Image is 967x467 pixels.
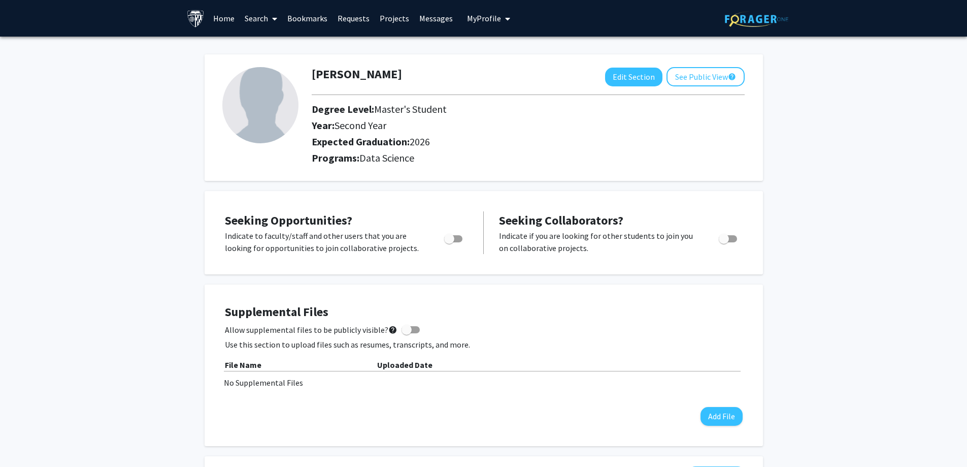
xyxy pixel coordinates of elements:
span: 2026 [410,135,430,148]
p: Indicate if you are looking for other students to join you on collaborative projects. [499,230,699,254]
span: Seeking Opportunities? [225,212,352,228]
mat-icon: help [728,71,736,83]
h2: Expected Graduation: [312,136,670,148]
div: Toggle [440,230,468,245]
span: Data Science [359,151,414,164]
mat-icon: help [388,324,397,336]
span: Allow supplemental files to be publicly visible? [225,324,397,336]
h1: [PERSON_NAME] [312,67,402,82]
a: Projects [375,1,414,36]
button: See Public View [666,67,745,86]
h2: Year: [312,119,670,132]
button: Edit Section [605,68,662,86]
h4: Supplemental Files [225,305,743,320]
a: Bookmarks [282,1,332,36]
span: Master's Student [374,103,447,115]
a: Requests [332,1,375,36]
a: Search [240,1,282,36]
img: Profile Picture [222,67,298,143]
button: Add File [701,407,743,426]
span: My Profile [467,13,501,23]
div: Toggle [715,230,743,245]
div: No Supplemental Files [224,377,744,389]
a: Home [208,1,240,36]
span: Seeking Collaborators? [499,212,623,228]
p: Use this section to upload files such as resumes, transcripts, and more. [225,338,743,351]
h2: Degree Level: [312,103,670,115]
img: Johns Hopkins University Logo [187,10,205,27]
img: ForagerOne Logo [725,11,788,27]
a: Messages [414,1,458,36]
p: Indicate to faculty/staff and other users that you are looking for opportunities to join collabor... [225,230,425,254]
b: File Name [225,360,261,370]
span: Second Year [335,119,386,132]
b: Uploaded Date [377,360,432,370]
h2: Programs: [312,152,745,164]
iframe: Chat [8,421,43,459]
